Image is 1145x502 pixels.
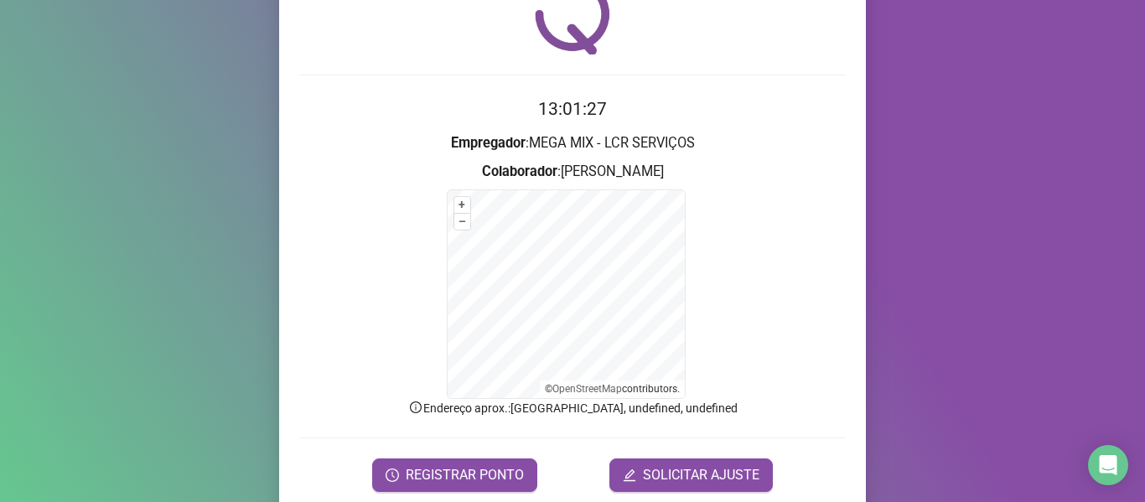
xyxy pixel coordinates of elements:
button: editSOLICITAR AJUSTE [609,458,773,492]
span: SOLICITAR AJUSTE [643,465,759,485]
button: – [454,214,470,230]
strong: Empregador [451,135,526,151]
time: 13:01:27 [538,99,607,119]
p: Endereço aprox. : [GEOGRAPHIC_DATA], undefined, undefined [299,399,846,417]
span: clock-circle [386,468,399,482]
strong: Colaborador [482,163,557,179]
span: info-circle [408,400,423,415]
button: REGISTRAR PONTO [372,458,537,492]
span: REGISTRAR PONTO [406,465,524,485]
li: © contributors. [545,383,680,395]
h3: : [PERSON_NAME] [299,161,846,183]
a: OpenStreetMap [552,383,622,395]
h3: : MEGA MIX - LCR SERVIÇOS [299,132,846,154]
div: Open Intercom Messenger [1088,445,1128,485]
button: + [454,197,470,213]
span: edit [623,468,636,482]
